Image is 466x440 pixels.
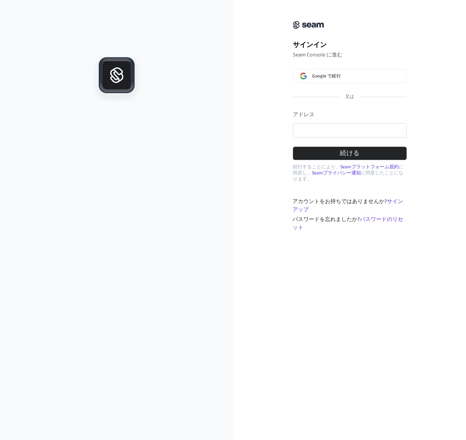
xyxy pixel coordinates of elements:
[293,147,406,160] button: 続ける
[293,111,314,118] label: アドレス
[293,51,406,58] p: Seam Console に進む
[312,170,361,176] a: Seamプライバシー通知
[293,215,406,231] div: パスワードを忘れましたか?
[293,21,324,29] img: シームコンソール
[345,94,354,100] p: 又は
[340,164,399,170] a: Seamプラットフォーム規約
[300,73,307,79] img: Google でログインする
[293,216,403,231] a: パスワードのリセット
[293,198,403,213] a: サインアップ
[293,164,406,182] p: 続行することにより、 に同意し、 に同意したことになります。
[293,69,406,83] button: Google でログインするGoogle で続行
[293,197,406,214] div: アカウントをお持ちではありませんか?
[293,40,406,50] h1: サインイン
[312,73,341,79] span: Google で続行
